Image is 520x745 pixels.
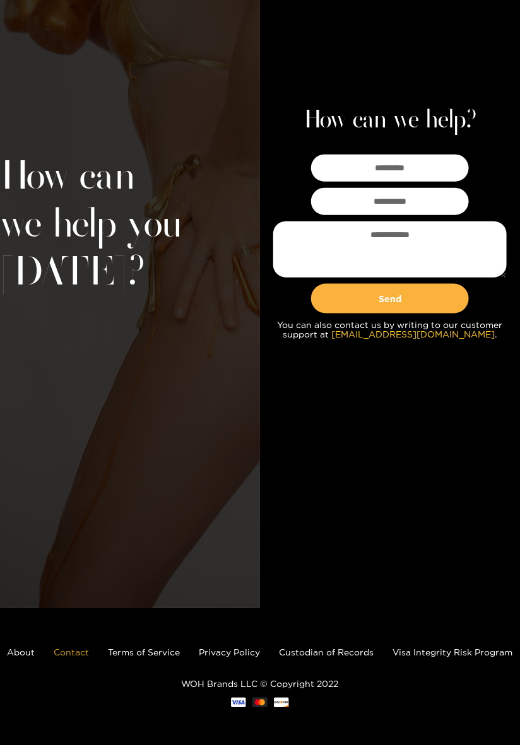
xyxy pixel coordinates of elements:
[332,329,495,339] a: [EMAIL_ADDRESS][DOMAIN_NAME]
[273,320,507,339] p: You can also contact us by writing to our customer support at .
[8,648,35,657] a: About
[311,284,469,314] button: Send
[280,648,374,657] a: Custodian of Records
[199,648,261,657] a: Privacy Policy
[304,105,476,136] h2: How can we help?
[393,648,513,657] a: Visa Integrity Risk Program
[109,648,180,657] a: Terms of Service
[54,648,90,657] a: Contact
